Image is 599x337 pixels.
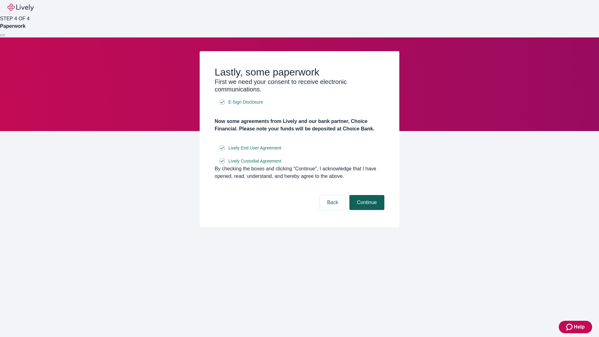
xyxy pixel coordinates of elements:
button: Zendesk support iconHelp [559,321,592,333]
button: Continue [349,195,384,210]
h3: First we need your consent to receive electronic communications. [215,78,384,93]
a: e-sign disclosure document [227,157,283,165]
svg: Zendesk support icon [566,323,574,331]
span: Lively End User Agreement [228,145,281,151]
img: Lively [7,4,34,11]
span: Lively Custodial Agreement [228,158,281,164]
span: E-Sign Disclosure [228,99,263,105]
div: By checking the boxes and clicking “Continue", I acknowledge that I have opened, read, understand... [215,165,384,180]
h2: Lastly, some paperwork [215,66,384,78]
a: e-sign disclosure document [227,144,283,152]
a: e-sign disclosure document [227,98,264,106]
span: Help [574,323,585,331]
button: Back [319,195,346,210]
h4: Now some agreements from Lively and our bank partner, Choice Financial. Please note your funds wi... [215,118,384,133]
